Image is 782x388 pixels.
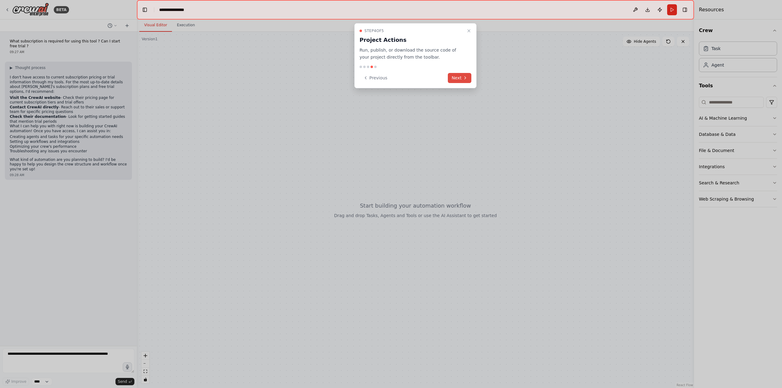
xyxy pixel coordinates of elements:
[465,27,473,34] button: Close walkthrough
[360,47,464,61] p: Run, publish, or download the source code of your project directly from the toolbar.
[141,5,149,14] button: Hide left sidebar
[364,28,384,33] span: Step 4 of 5
[448,73,471,83] button: Next
[360,36,464,44] h3: Project Actions
[360,73,391,83] button: Previous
